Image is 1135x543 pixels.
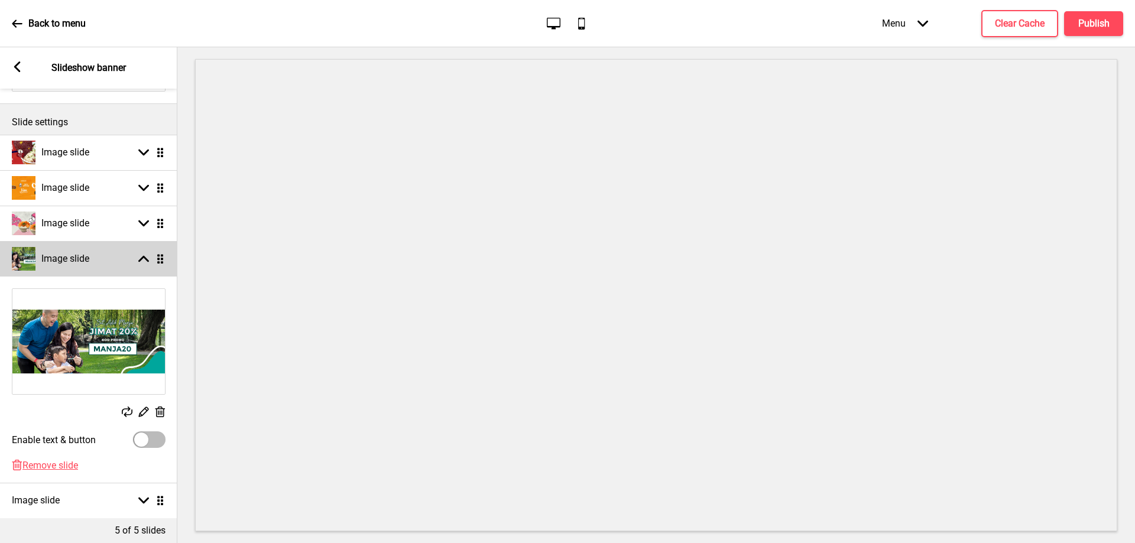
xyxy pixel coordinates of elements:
a: Back to menu [12,8,86,40]
h4: Image slide [41,146,89,159]
p: Slideshow banner [51,61,126,74]
div: Menu [870,6,940,41]
button: Publish [1064,11,1123,36]
h4: Clear Cache [995,17,1045,30]
button: Clear Cache [981,10,1058,37]
p: Slide settings [12,116,166,129]
h4: Publish [1078,17,1110,30]
h4: Image slide [41,181,89,194]
img: Image [12,289,165,394]
h4: Image slide [41,252,89,265]
p: Back to menu [28,17,86,30]
span: Remove slide [22,460,78,471]
h4: Image slide [12,494,60,507]
h4: Image slide [41,217,89,230]
label: Enable text & button [12,434,96,446]
p: 5 of 5 slides [115,524,166,537]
